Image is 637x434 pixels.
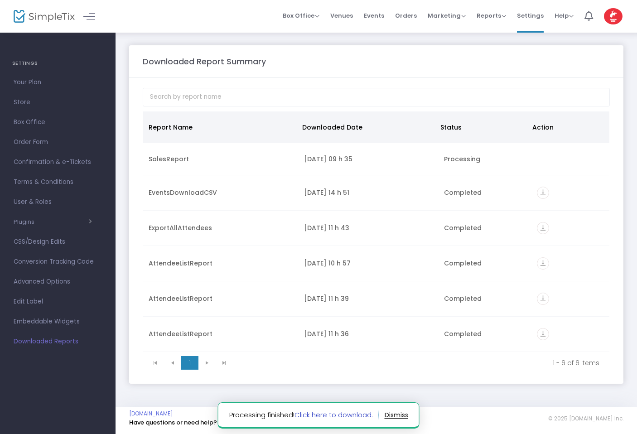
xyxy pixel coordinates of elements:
div: Completed [444,294,526,303]
span: User & Roles [14,196,102,208]
i: vertical_align_bottom [537,293,549,305]
div: https://go.SimpleTix.com/h5pxb [537,257,604,270]
a: vertical_align_bottom [537,331,549,340]
div: EventsDownloadCSV [149,188,293,197]
div: 2025-05-25 11 h 43 [304,223,433,232]
div: https://go.SimpleTix.com/4th6i [537,293,604,305]
div: SalesReport [149,154,293,164]
div: 2025-03-26 11 h 36 [304,329,433,338]
th: Report Name [143,111,297,143]
span: Advanced Options [14,276,102,288]
span: Downloaded Reports [14,336,102,347]
span: Box Office [14,116,102,128]
div: 2025-03-26 11 h 39 [304,294,433,303]
h4: SETTINGS [12,54,103,72]
button: Plugins [14,218,92,226]
div: 2025-08-15 14 h 51 [304,188,433,197]
span: © 2025 [DOMAIN_NAME] Inc. [548,415,623,422]
th: Action [527,111,604,143]
span: Settings [517,4,544,27]
span: Order Form [14,136,102,148]
input: Search by report name [143,88,610,106]
div: 2025-08-21 09 h 35 [304,154,433,164]
a: vertical_align_bottom [537,260,549,269]
th: Downloaded Date [297,111,435,143]
i: vertical_align_bottom [537,328,549,340]
div: Completed [444,223,526,232]
span: Your Plan [14,77,102,88]
a: [DOMAIN_NAME] [129,410,173,417]
a: Have questions or need help? Book an onboarding session here [129,418,317,427]
span: Help [555,11,574,20]
span: Reports [477,11,506,20]
span: Store [14,96,102,108]
span: Conversion Tracking Code [14,256,102,268]
span: Edit Label [14,296,102,308]
div: Completed [444,259,526,268]
button: dismiss [385,408,408,422]
kendo-pager-info: 1 - 6 of 6 items [239,358,599,367]
i: vertical_align_bottom [537,187,549,199]
span: Terms & Conditions [14,176,102,188]
span: CSS/Design Edits [14,236,102,248]
div: Processing [444,154,526,164]
span: Marketing [428,11,466,20]
span: Confirmation & e-Tickets [14,156,102,168]
a: vertical_align_bottom [537,295,549,304]
span: Page 1 [181,356,198,370]
div: ExportAllAttendees [149,223,293,232]
div: AttendeeListReport [149,294,293,303]
div: Completed [444,188,526,197]
div: https://go.SimpleTix.com/jiue1 [537,222,604,234]
div: https://go.SimpleTix.com/726ej [537,187,604,199]
div: 2025-04-18 10 h 57 [304,259,433,268]
span: Orders [395,4,417,27]
i: vertical_align_bottom [537,257,549,270]
div: AttendeeListReport [149,329,293,338]
m-panel-title: Downloaded Report Summary [143,55,266,68]
i: vertical_align_bottom [537,222,549,234]
a: vertical_align_bottom [537,225,549,234]
span: Embeddable Widgets [14,316,102,328]
a: vertical_align_bottom [537,189,549,198]
span: Box Office [283,11,319,20]
span: Processing finished! [229,410,379,420]
div: https://go.SimpleTix.com/tnsjy [537,328,604,340]
th: Status [435,111,527,143]
div: AttendeeListReport [149,259,293,268]
a: Click here to download. [294,410,373,420]
span: Events [364,4,384,27]
span: Venues [330,4,353,27]
div: Data table [143,111,609,352]
div: Completed [444,329,526,338]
